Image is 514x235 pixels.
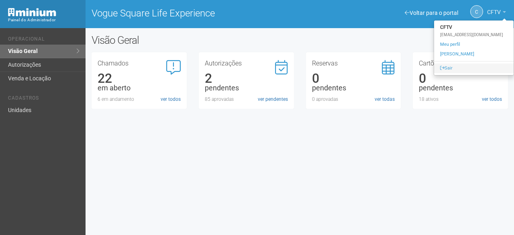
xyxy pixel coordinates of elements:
[161,96,181,103] a: ver todos
[434,63,514,73] a: Sair
[98,60,181,67] h3: Chamados
[419,60,502,67] h3: Cartões de acesso
[92,8,294,18] h1: Vogue Square Life Experience
[312,75,395,82] div: 0
[419,84,502,92] div: pendentes
[98,96,181,103] div: 6 em andamento
[312,60,395,67] h3: Reservas
[487,1,501,15] span: CFTV
[470,5,483,18] a: C
[487,10,506,16] a: CFTV
[205,84,288,92] div: pendentes
[482,96,502,103] a: ver todos
[205,75,288,82] div: 2
[8,16,80,24] div: Painel do Administrador
[8,95,80,104] li: Cadastros
[92,34,258,46] h2: Visão Geral
[312,96,395,103] div: 0 aprovadas
[205,60,288,67] h3: Autorizações
[258,96,288,103] a: ver pendentes
[405,10,458,16] a: Voltar para o portal
[8,8,56,16] img: Minium
[8,36,80,45] li: Operacional
[312,84,395,92] div: pendentes
[434,22,514,32] strong: CFTV
[419,96,502,103] div: 18 ativos
[434,40,514,49] a: Meu perfil
[98,75,181,82] div: 22
[375,96,395,103] a: ver todas
[434,32,514,38] div: [EMAIL_ADDRESS][DOMAIN_NAME]
[98,84,181,92] div: em aberto
[205,96,288,103] div: 85 aprovadas
[419,75,502,82] div: 0
[434,49,514,59] a: [PERSON_NAME]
